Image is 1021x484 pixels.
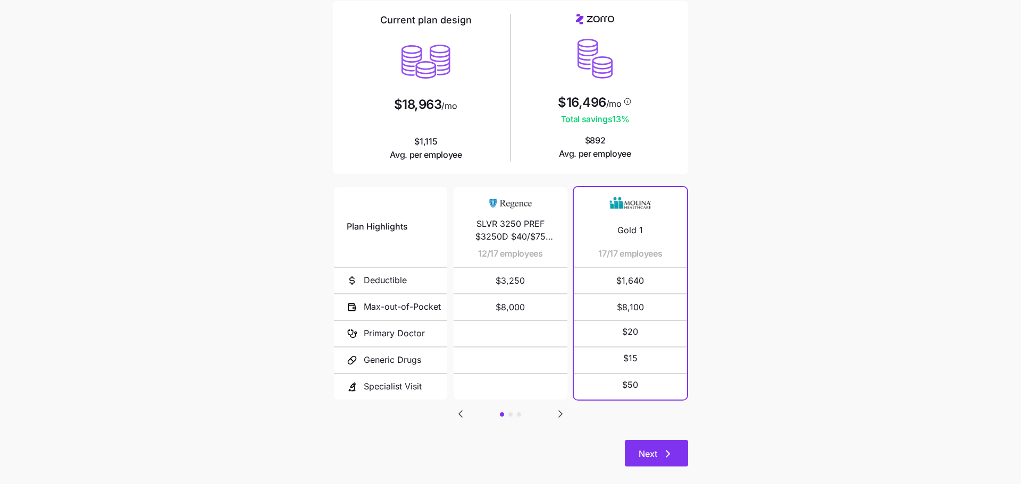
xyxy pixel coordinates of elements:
span: Plan Highlights [347,220,408,233]
span: $1,115 [390,135,462,162]
span: 12/17 employees [478,247,542,260]
span: $15 [623,352,638,365]
span: $1,640 [587,268,674,293]
span: $50 [622,378,638,392]
span: Gold 1 [617,224,643,237]
span: $20 [622,325,638,338]
span: /mo [441,101,457,110]
h2: Current plan design [380,14,472,27]
span: $3,250 [466,268,554,293]
span: Total savings 13 % [558,113,632,126]
span: $8,100 [587,294,674,320]
span: Generic Drugs [364,353,421,367]
button: Next [625,440,688,466]
span: Specialist Visit [364,380,422,393]
svg: Go to previous slide [454,407,467,420]
svg: Go to next slide [554,407,567,420]
span: $18,963 [394,98,442,111]
img: Carrier [609,193,651,214]
span: 17/17 employees [598,247,662,260]
span: Avg. per employee [559,147,631,160]
img: Carrier [489,193,532,214]
span: /mo [606,99,622,108]
button: Go to previous slide [454,407,467,421]
span: $16,496 [558,96,606,109]
span: Avg. per employee [390,148,462,162]
span: $8,000 [466,294,554,320]
span: SLVR 3250 PREF $3250D $40/$75 65/50 $8000 OOP 1/25 [466,217,554,244]
span: Max-out-of-Pocket [364,300,441,313]
span: Primary Doctor [364,327,425,340]
span: $892 [559,134,631,160]
span: Next [639,447,657,460]
button: Go to next slide [554,407,567,421]
span: Deductible [364,274,407,287]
